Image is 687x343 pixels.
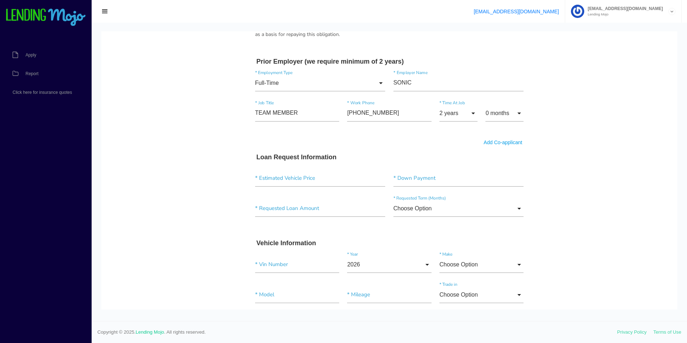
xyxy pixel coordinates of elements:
span: [EMAIL_ADDRESS][DOMAIN_NAME] [584,6,663,11]
span: Report [26,72,38,76]
a: Terms of Use [653,329,681,335]
span: Copyright © 2025. . All rights reserved. [97,329,617,336]
h3: Loan Request Information [155,122,421,130]
a: Privacy Policy [617,329,647,335]
span: Click here for insurance quotes [13,90,72,95]
span: Apply [26,53,36,57]
h3: Prior Employer (we require minimum of 2 years) [155,27,421,35]
a: [EMAIL_ADDRESS][DOMAIN_NAME] [474,9,559,14]
img: Profile image [571,5,584,18]
a: Add Co-applicant [382,108,421,115]
h3: Vehicle Information [155,208,421,216]
img: logo-small.png [5,9,86,27]
small: Lending Mojo [584,13,663,16]
a: Lending Mojo [136,329,164,335]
